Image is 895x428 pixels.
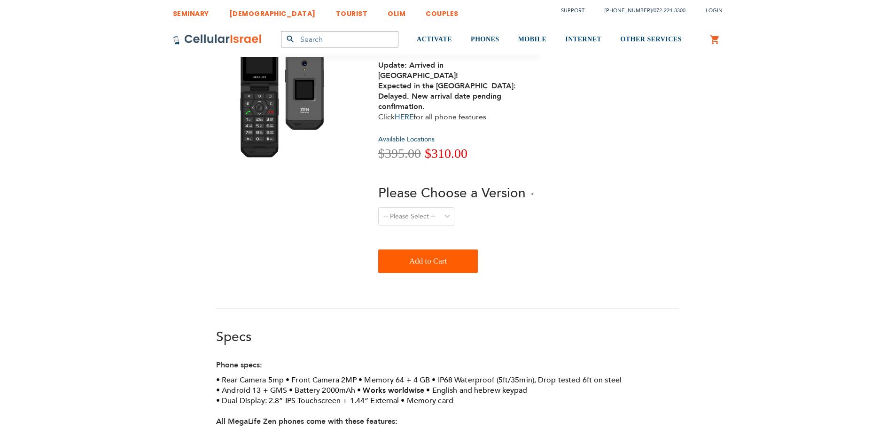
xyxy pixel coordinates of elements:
[378,50,524,122] div: Click for all phone features
[471,22,499,57] a: PHONES
[395,112,413,122] a: HERE
[229,2,316,20] a: [DEMOGRAPHIC_DATA]
[289,385,355,396] li: Battery 2000mAh
[605,7,652,14] a: [PHONE_NUMBER]
[378,146,421,161] span: $395.00
[216,360,262,370] strong: Phone specs:
[378,135,435,144] a: Available Locations
[378,184,526,202] span: Please Choose a Version
[432,375,622,385] li: IP68 Waterproof (5ft/35min), Drop tested 6ft on steel
[518,36,547,43] span: MOBILE
[286,375,357,385] li: Front Camera 2MP
[620,36,682,43] span: OTHER SERVICES
[216,328,251,346] a: Specs
[595,4,685,17] li: /
[426,2,459,20] a: COUPLES
[565,22,601,57] a: INTERNET
[173,2,209,20] a: SEMINARY
[388,2,405,20] a: OLIM
[216,396,399,406] li: Dual Display: 2.8” IPS Touchscreen + 1.44” External
[654,7,685,14] a: 072-224-3300
[281,31,398,47] input: Search
[216,385,287,396] li: Android 13 + GMS
[620,22,682,57] a: OTHER SERVICES
[378,249,478,273] button: Add to Cart
[216,416,397,427] strong: All MegaLife Zen phones come with these features:
[358,375,430,385] li: Memory 64 + 4 GB
[565,36,601,43] span: INTERNET
[401,396,453,406] li: Memory card
[378,60,516,112] strong: Update: Arrived in [GEOGRAPHIC_DATA]! Expected in the [GEOGRAPHIC_DATA]: Delayed. New arrival dat...
[363,385,424,396] strong: Works worldwise
[409,252,447,271] span: Add to Cart
[471,36,499,43] span: PHONES
[233,23,335,159] img: MEGALIFE F1 Zen
[561,7,584,14] a: Support
[425,146,467,161] span: $310.00
[417,36,452,43] span: ACTIVATE
[417,22,452,57] a: ACTIVATE
[173,34,262,45] img: Cellular Israel Logo
[336,2,368,20] a: TOURIST
[426,385,527,396] li: English and hebrew keypad
[216,375,284,385] li: Rear Camera 5mp
[518,22,547,57] a: MOBILE
[706,7,723,14] span: Login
